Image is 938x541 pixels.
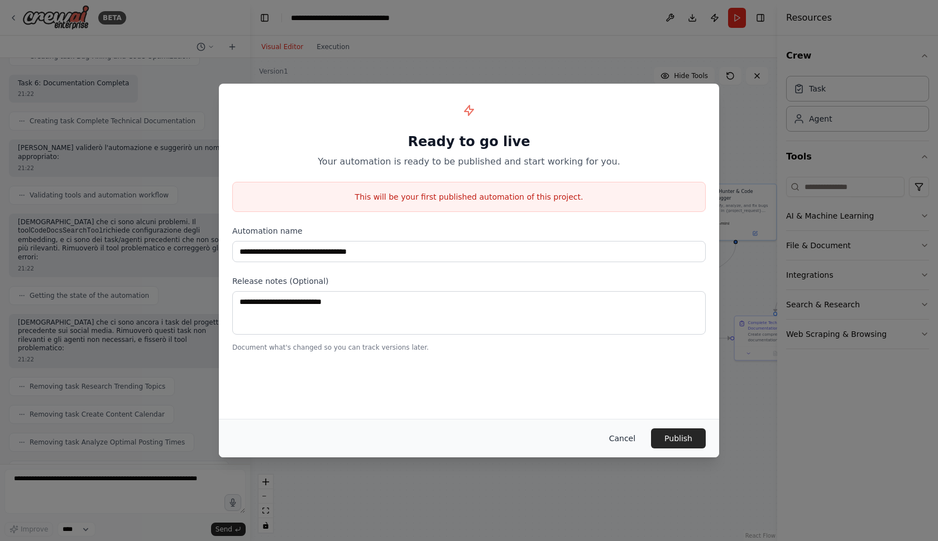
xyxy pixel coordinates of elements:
button: Cancel [600,428,644,448]
label: Release notes (Optional) [232,276,706,287]
h1: Ready to go live [232,133,706,151]
label: Automation name [232,225,706,236]
p: This will be your first published automation of this project. [233,191,705,202]
p: Document what's changed so you can track versions later. [232,343,706,352]
p: Your automation is ready to be published and start working for you. [232,155,706,168]
button: Publish [651,428,706,448]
